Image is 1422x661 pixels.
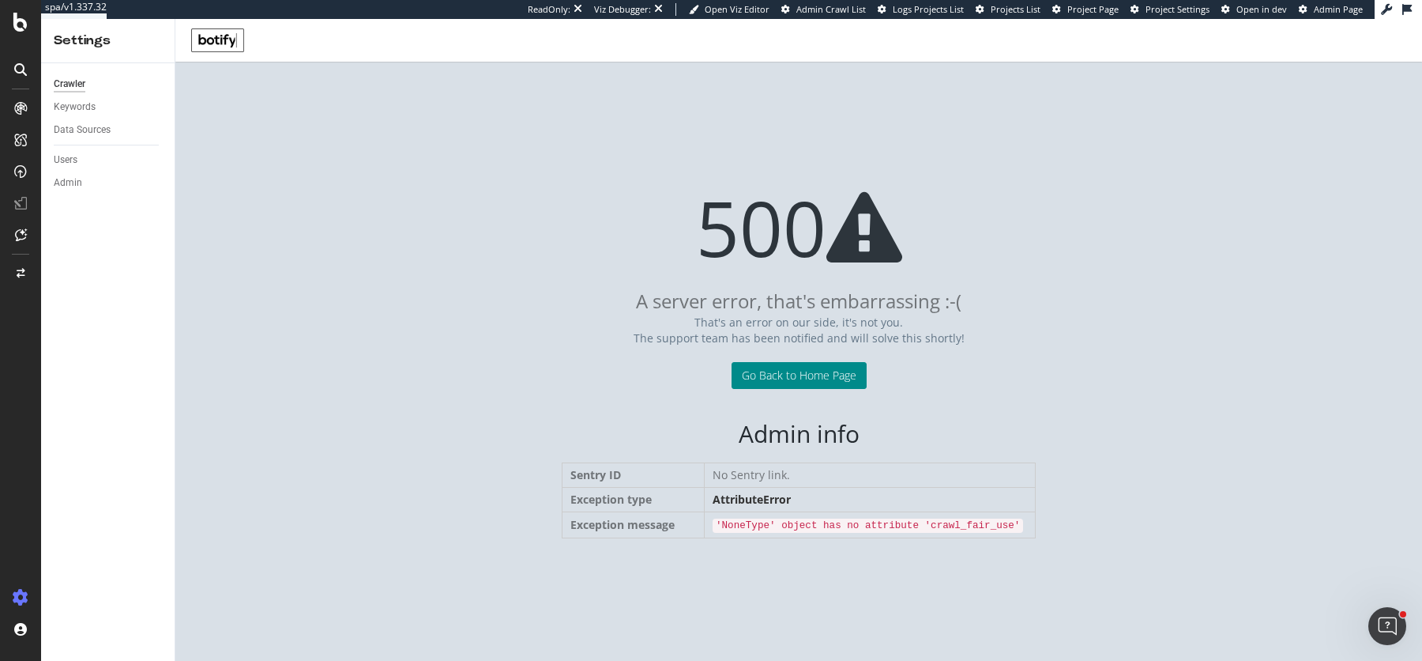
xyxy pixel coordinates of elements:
[54,99,96,115] div: Keywords
[529,444,860,469] td: No Sentry link.
[594,3,651,16] div: Viz Debugger:
[1067,3,1119,15] span: Project Page
[387,493,529,519] th: Exception message
[54,32,162,50] div: Settings
[387,444,529,469] th: Sentry ID
[54,152,77,168] div: Users
[1314,3,1363,15] span: Admin Page
[387,469,529,493] th: Exception type
[537,473,615,488] strong: AttributeError
[54,175,82,191] div: Admin
[1368,607,1406,645] iframe: Intercom live chat
[976,3,1040,16] a: Projects List
[54,152,164,168] a: Users
[705,3,769,15] span: Open Viz Editor
[1052,3,1119,16] a: Project Page
[54,175,164,191] a: Admin
[1130,3,1209,16] a: Project Settings
[54,122,164,138] a: Data Sources
[796,3,866,15] span: Admin Crawl List
[1145,3,1209,15] span: Project Settings
[537,500,848,514] code: 'NoneType' object has no attribute 'crawl_fair_use'
[386,402,860,428] h2: Admin info
[1221,3,1287,16] a: Open in dev
[1299,3,1363,16] a: Admin Page
[528,3,570,16] div: ReadOnly:
[54,76,164,93] a: Crawler
[556,343,691,370] a: Go Back to Home Page
[1236,3,1287,15] span: Open in dev
[54,76,85,93] div: Crawler
[689,3,769,16] a: Open Viz Editor
[781,3,866,16] a: Admin Crawl List
[893,3,964,15] span: Logs Projects List
[878,3,964,16] a: Logs Projects List
[54,99,164,115] a: Keywords
[991,3,1040,15] span: Projects List
[16,9,69,33] img: Botify
[54,122,111,138] div: Data Sources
